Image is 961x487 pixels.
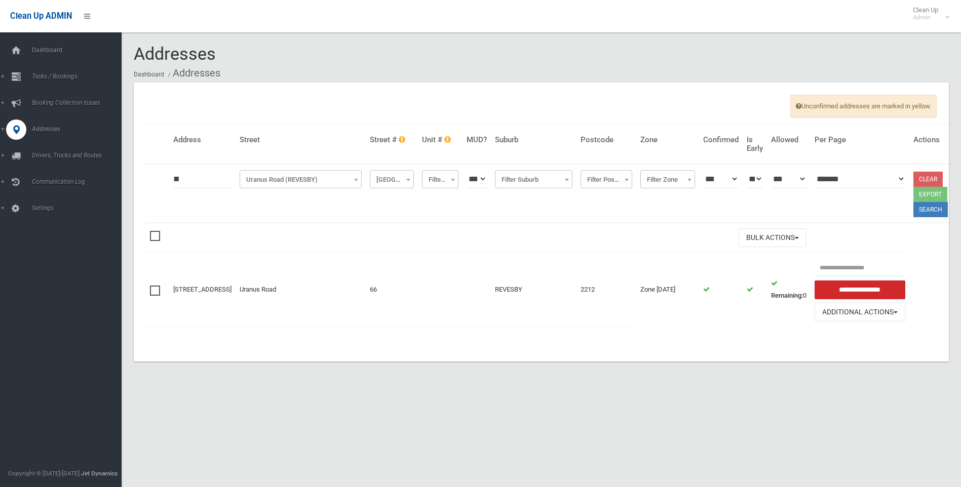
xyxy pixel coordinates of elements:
span: Clean Up [908,6,948,21]
strong: Remaining: [771,292,803,299]
span: Filter Postcode [583,173,630,187]
span: Booking Collection Issues [29,99,129,106]
a: [STREET_ADDRESS] [173,286,232,293]
button: Search [913,202,948,217]
button: Export [913,187,947,202]
h4: Actions [913,136,948,144]
span: Filter Zone [643,173,692,187]
span: Filter Zone [640,170,695,188]
td: 2212 [576,253,637,327]
span: Dashboard [29,47,129,54]
h4: Street [240,136,362,144]
span: Filter Street # [372,173,411,187]
button: Bulk Actions [739,228,806,247]
span: Filter Suburb [497,173,569,187]
h4: Unit # [422,136,459,144]
span: Tasks / Bookings [29,73,129,80]
span: Uranus Road (REVESBY) [242,173,359,187]
span: Drivers, Trucks and Routes [29,152,129,159]
span: Filter Suburb [495,170,572,188]
span: Clean Up ADMIN [10,11,72,21]
h4: Is Early [747,136,763,152]
h4: Allowed [771,136,806,144]
h4: MUD? [467,136,487,144]
span: Uranus Road (REVESBY) [240,170,362,188]
span: Addresses [29,126,129,133]
h4: Per Page [815,136,905,144]
td: Uranus Road [236,253,366,327]
small: Admin [913,14,938,21]
td: 0 [767,253,811,327]
h4: Street # [370,136,414,144]
td: 66 [366,253,418,327]
button: Additional Actions [815,303,905,321]
h4: Postcode [581,136,633,144]
a: Dashboard [134,71,164,78]
span: Filter Street # [370,170,414,188]
h4: Suburb [495,136,572,144]
span: Filter Postcode [581,170,633,188]
span: Settings [29,205,129,212]
span: Copyright © [DATE]-[DATE] [8,470,80,477]
li: Addresses [166,64,220,83]
strong: Jet Dynamics [81,470,118,477]
h4: Address [173,136,232,144]
span: Filter Unit # [422,170,459,188]
span: Filter Unit # [425,173,456,187]
td: Zone [DATE] [636,253,699,327]
h4: Zone [640,136,695,144]
span: Addresses [134,44,216,64]
span: Unconfirmed addresses are marked in yellow. [790,95,937,118]
span: Communication Log [29,178,129,185]
td: REVESBY [491,253,576,327]
a: Clear [913,172,943,187]
h4: Confirmed [703,136,739,144]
